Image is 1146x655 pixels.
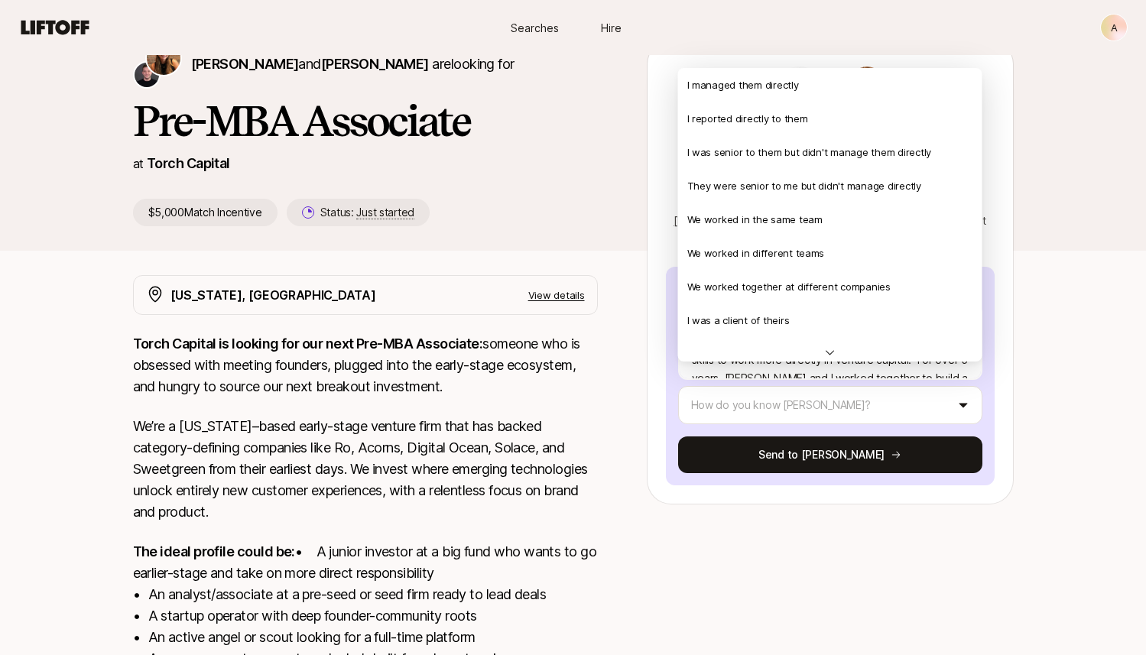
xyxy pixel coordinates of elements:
p: We worked in different teams [687,245,825,261]
p: They were senior to me but didn't manage directly [687,178,921,193]
p: I managed them directly [687,77,799,92]
p: I reported directly to them [687,111,808,126]
p: We worked together at different companies [687,279,891,294]
p: I was a client of theirs [687,313,790,328]
p: We worked in the same team [687,212,823,227]
p: I was senior to them but didn't manage them directly [687,144,931,160]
